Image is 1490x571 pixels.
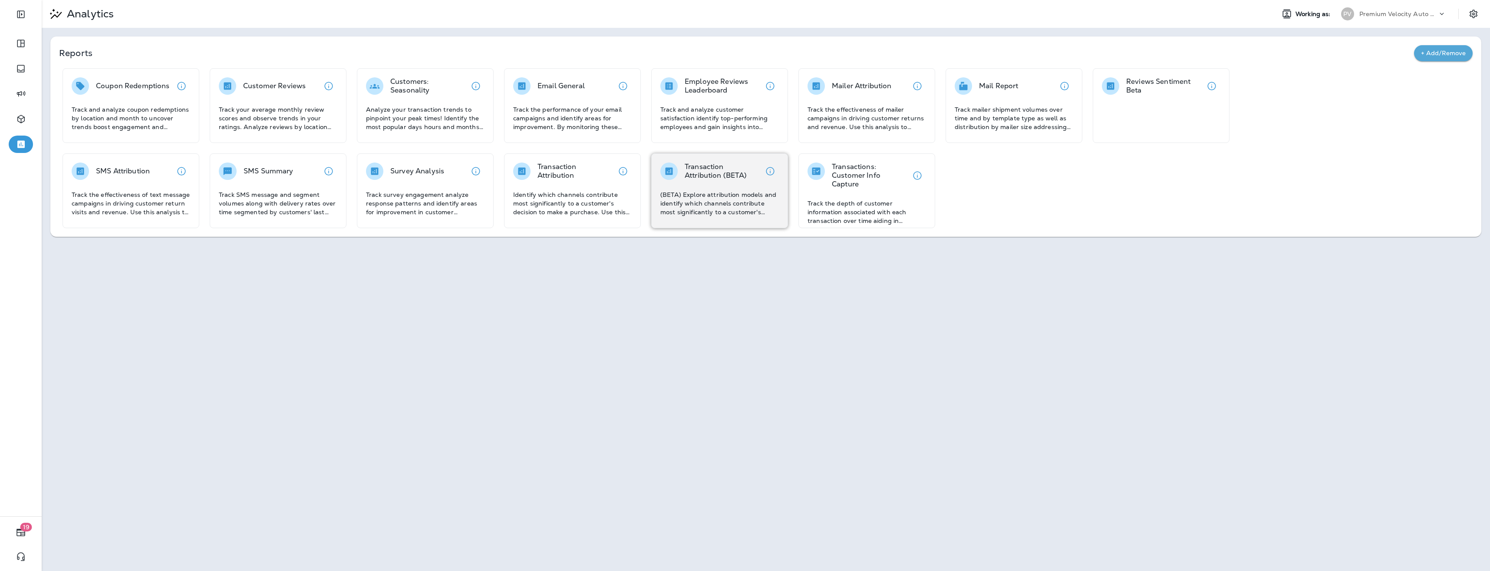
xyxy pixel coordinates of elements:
p: Track SMS message and segment volumes along with delivery rates over time segmented by customers'... [219,190,337,216]
button: View details [1203,77,1220,95]
button: View details [320,163,337,180]
p: Reports [59,47,1414,59]
button: View details [761,163,779,180]
button: Expand Sidebar [9,6,33,23]
p: Track and analyze coupon redemptions by location and month to uncover trends boost engagement and... [72,105,190,131]
button: View details [173,163,190,180]
button: View details [614,77,632,95]
p: Customer Reviews [243,82,306,90]
p: Transaction Attribution (BETA) [685,163,761,180]
p: Track the effectiveness of mailer campaigns in driving customer returns and revenue. Use this ana... [808,105,926,131]
p: Email General [537,82,585,90]
p: Analyze your transaction trends to pinpoint your peak times! Identify the most popular days hours... [366,105,485,131]
p: Track the depth of customer information associated with each transaction over time aiding in asse... [808,199,926,225]
p: Track mailer shipment volumes over time and by template type as well as distribution by mailer si... [955,105,1073,131]
span: Working as: [1296,10,1332,18]
p: Customers: Seasonality [390,77,467,95]
div: PV [1341,7,1354,20]
p: Track survey engagement analyze response patterns and identify areas for improvement in customer ... [366,190,485,216]
p: Transactions: Customer Info Capture [832,163,909,189]
p: Identify which channels contribute most significantly to a customer's decision to make a purchase... [513,190,632,216]
button: View details [467,77,485,95]
button: 19 [9,524,33,541]
p: Transaction Attribution [537,163,614,180]
button: View details [909,167,926,184]
p: SMS Attribution [96,167,150,176]
button: View details [761,77,779,95]
p: Track and analyze customer satisfaction identify top-performing employees and gain insights into ... [660,105,779,131]
button: Settings [1466,6,1481,22]
p: Track your average monthly review scores and observe trends in your ratings. Analyze reviews by l... [219,105,337,131]
p: Analytics [63,7,114,20]
p: Premium Velocity Auto dba Jiffy Lube [1359,10,1437,17]
p: Mailer Attribution [832,82,892,90]
button: View details [320,77,337,95]
button: View details [909,77,926,95]
button: View details [1056,77,1073,95]
p: Reviews Sentiment Beta [1126,77,1203,95]
button: View details [173,77,190,95]
p: Mail Report [979,82,1019,90]
p: SMS Summary [244,167,293,176]
button: View details [614,163,632,180]
button: View details [467,163,485,180]
p: Survey Analysis [390,167,444,176]
p: (BETA) Explore attribution models and identify which channels contribute most significantly to a ... [660,190,779,216]
p: Coupon Redemptions [96,82,170,90]
button: + Add/Remove [1414,45,1473,61]
p: Track the performance of your email campaigns and identify areas for improvement. By monitoring t... [513,105,632,131]
p: Employee Reviews Leaderboard [685,77,761,95]
p: Track the effectiveness of text message campaigns in driving customer return visits and revenue. ... [72,190,190,216]
span: 19 [20,523,32,531]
